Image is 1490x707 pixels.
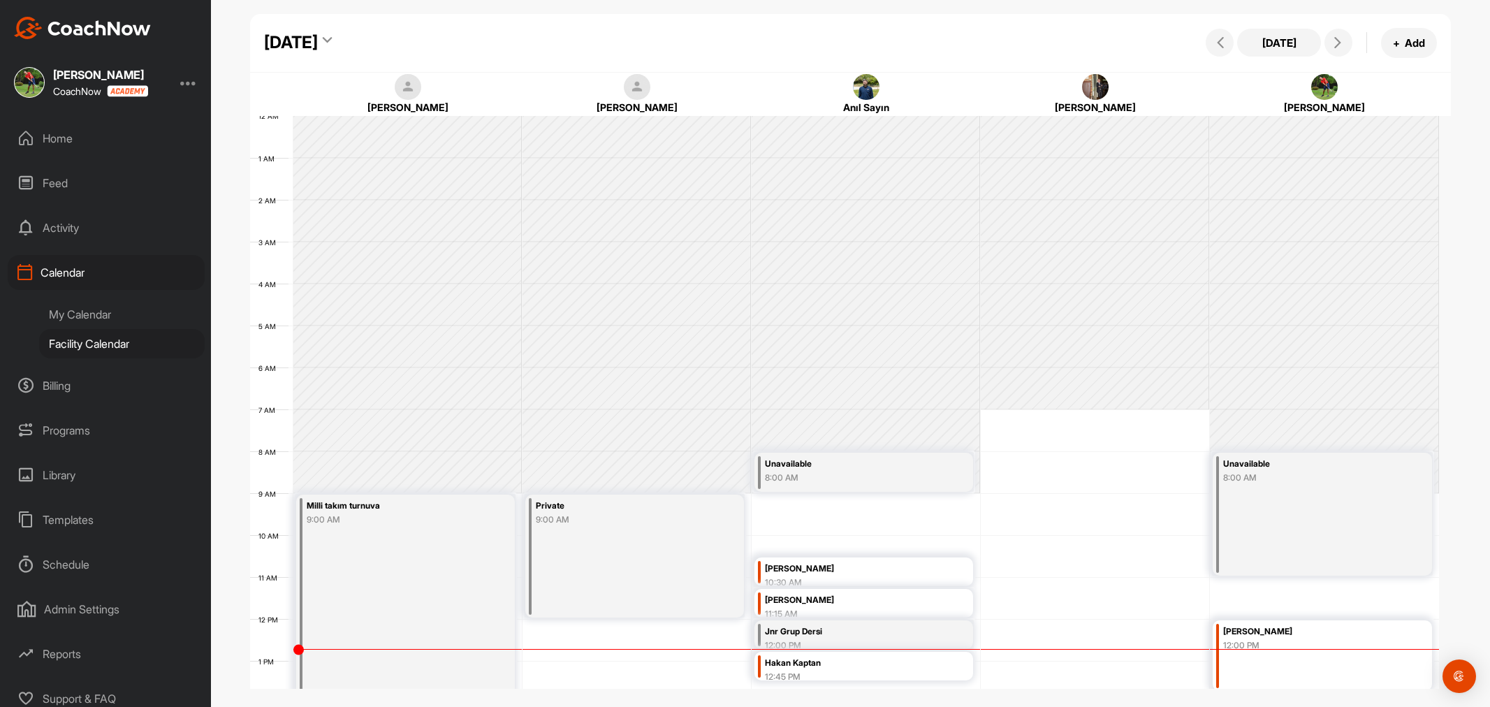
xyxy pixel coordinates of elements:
[765,639,935,652] div: 12:00 PM
[250,154,288,163] div: 1 AM
[771,100,961,115] div: Anıl Sayın
[8,502,205,537] div: Templates
[250,112,293,120] div: 12 AM
[1223,456,1393,472] div: Unavailable
[765,576,935,589] div: 10:30 AM
[8,255,205,290] div: Calendar
[765,671,935,683] div: 12:45 PM
[624,74,650,101] img: square_default-ef6cabf814de5a2bf16c804365e32c732080f9872bdf737d349900a9daf73cf9.png
[1381,28,1437,58] button: +Add
[53,85,148,97] div: CoachNow
[250,322,290,330] div: 5 AM
[765,624,935,640] div: Jnr Grup Dersi
[250,364,290,372] div: 6 AM
[8,166,205,201] div: Feed
[250,280,290,289] div: 4 AM
[765,608,935,620] div: 11:15 AM
[250,532,293,540] div: 10 AM
[765,472,935,484] div: 8:00 AM
[765,561,935,577] div: [PERSON_NAME]
[250,574,291,582] div: 11 AM
[1229,100,1419,115] div: [PERSON_NAME]
[14,67,45,98] img: square_0221d115ea49f605d8705f6c24cfd99a.jpg
[8,121,205,156] div: Home
[250,406,289,414] div: 7 AM
[8,592,205,627] div: Admin Settings
[1223,472,1393,484] div: 8:00 AM
[39,329,205,358] div: Facility Calendar
[1237,29,1321,57] button: [DATE]
[307,513,476,526] div: 9:00 AM
[39,300,205,329] div: My Calendar
[1000,100,1190,115] div: [PERSON_NAME]
[250,196,290,205] div: 2 AM
[250,490,290,498] div: 9 AM
[8,547,205,582] div: Schedule
[1311,74,1338,101] img: square_0221d115ea49f605d8705f6c24cfd99a.jpg
[307,498,476,514] div: Milli takım turnuva
[8,636,205,671] div: Reports
[250,238,290,247] div: 3 AM
[765,655,935,671] div: Hakan Kaptan
[313,100,503,115] div: [PERSON_NAME]
[536,498,706,514] div: Private
[765,456,935,472] div: Unavailable
[264,30,318,55] div: [DATE]
[250,615,292,624] div: 12 PM
[853,74,879,101] img: square_9586089d7e11ec01d9bb61086f6e34e5.jpg
[53,69,148,80] div: [PERSON_NAME]
[250,448,290,456] div: 8 AM
[14,17,151,39] img: CoachNow
[1223,624,1393,640] div: [PERSON_NAME]
[8,210,205,245] div: Activity
[250,657,288,666] div: 1 PM
[536,513,706,526] div: 9:00 AM
[107,85,148,97] img: CoachNow acadmey
[395,74,421,101] img: square_default-ef6cabf814de5a2bf16c804365e32c732080f9872bdf737d349900a9daf73cf9.png
[1082,74,1109,101] img: square_a5af11bd6a9eaf2830e86d991feef856.jpg
[8,413,205,448] div: Programs
[8,368,205,403] div: Billing
[1223,639,1393,652] div: 12:00 PM
[765,592,935,608] div: [PERSON_NAME]
[1393,36,1400,50] span: +
[542,100,732,115] div: [PERSON_NAME]
[8,458,205,493] div: Library
[1442,659,1476,693] div: Open Intercom Messenger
